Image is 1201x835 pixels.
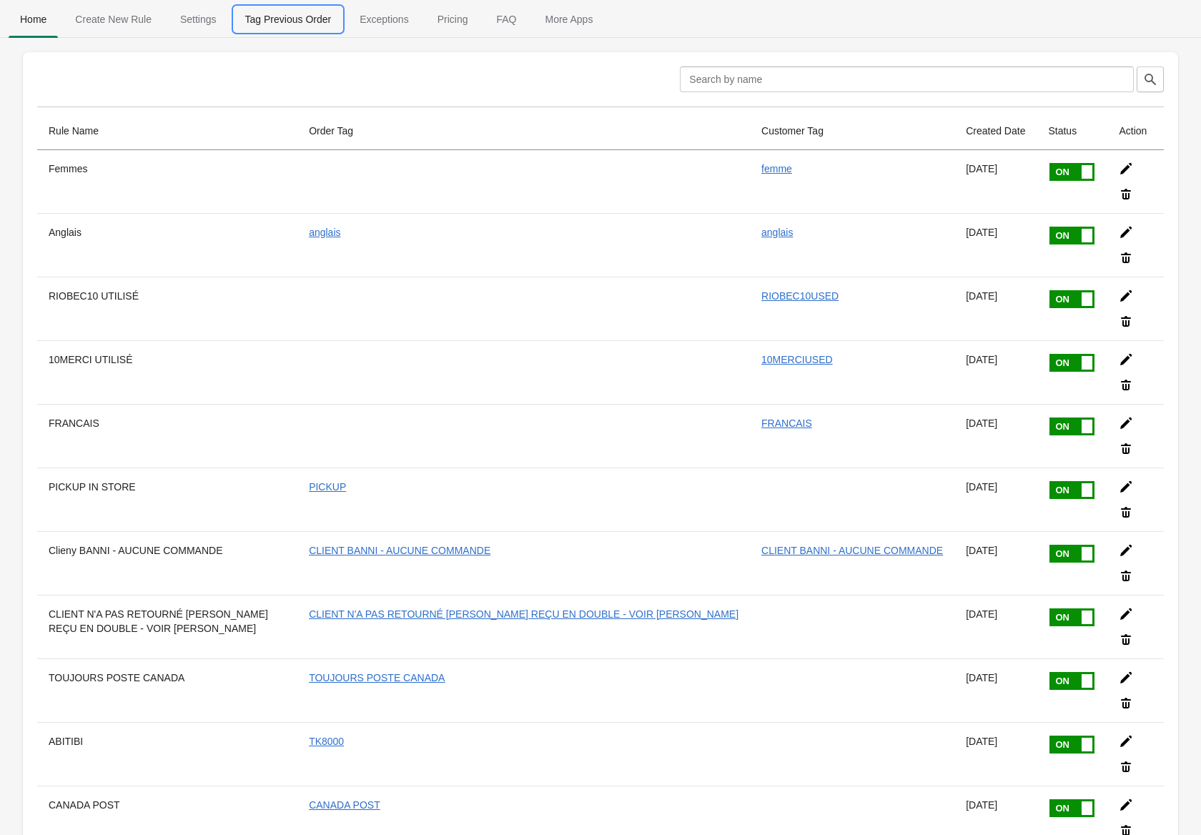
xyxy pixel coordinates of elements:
[954,277,1037,340] td: [DATE]
[750,112,954,150] th: Customer Tag
[61,1,166,38] button: Create_New_Rule
[37,112,297,150] th: Rule Name
[954,531,1037,595] td: [DATE]
[954,658,1037,722] td: [DATE]
[954,468,1037,531] td: [DATE]
[37,468,297,531] th: PICKUP IN STORE
[37,150,297,213] th: Femmes
[166,1,231,38] button: Settings
[533,6,604,32] span: More Apps
[37,722,297,786] th: ABITIBI
[37,595,297,658] th: CLIENT N'A PAS RETOURNÉ [PERSON_NAME] REÇU EN DOUBLE - VOIR [PERSON_NAME]
[37,277,297,340] th: RIOBEC10 UTILISÉ
[761,290,839,302] a: RIOBEC10USED
[37,340,297,404] th: 10MERCI UTILISÉ
[954,112,1037,150] th: Created Date
[309,736,344,747] a: TK8000
[954,340,1037,404] td: [DATE]
[169,6,228,32] span: Settings
[9,6,58,32] span: Home
[309,608,738,620] a: CLIENT N'A PAS RETOURNÉ [PERSON_NAME] REÇU EN DOUBLE - VOIR [PERSON_NAME]
[37,213,297,277] th: Anglais
[761,417,812,429] a: FRANCAIS
[1037,112,1107,150] th: Status
[954,595,1037,658] td: [DATE]
[954,150,1037,213] td: [DATE]
[37,404,297,468] th: FRANCAIS
[309,799,380,811] a: CANADA POST
[6,1,61,38] button: Home
[234,6,343,32] span: Tag Previous Order
[680,66,1134,92] input: Search by name
[309,227,340,238] a: anglais
[297,112,750,150] th: Order Tag
[426,6,480,32] span: Pricing
[37,531,297,595] th: Clieny BANNI - AUCUNE COMMANDE
[1107,112,1164,150] th: Action
[954,404,1037,468] td: [DATE]
[761,545,943,556] a: CLIENT BANNI - AUCUNE COMMANDE
[37,658,297,722] th: TOUJOURS POSTE CANADA
[309,481,346,493] a: PICKUP
[761,227,793,238] a: anglais
[485,6,528,32] span: FAQ
[761,163,792,174] a: femme
[64,6,163,32] span: Create New Rule
[309,545,490,556] a: CLIENT BANNI - AUCUNE COMMANDE
[348,6,420,32] span: Exceptions
[954,722,1037,786] td: [DATE]
[309,672,445,683] a: TOUJOURS POSTE CANADA
[761,354,833,365] a: 10MERCIUSED
[954,213,1037,277] td: [DATE]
